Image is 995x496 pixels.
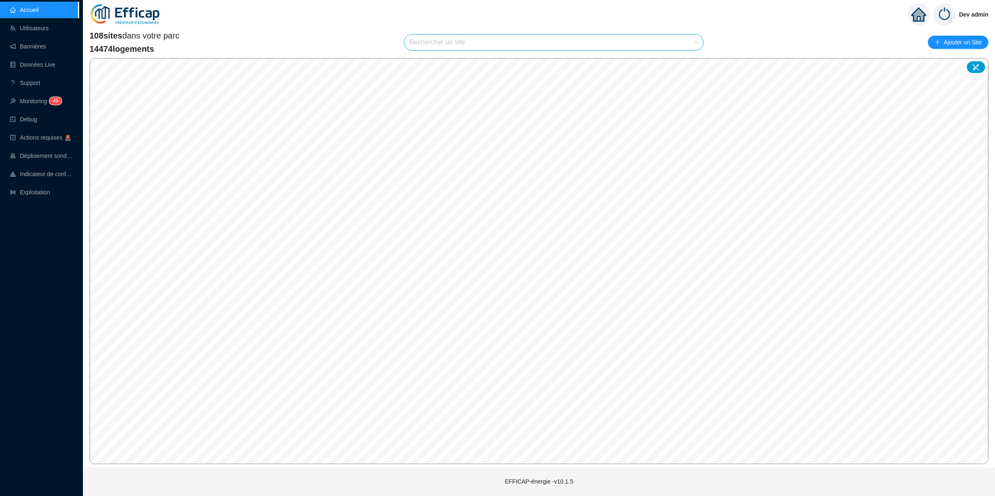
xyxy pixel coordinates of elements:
span: plus [934,39,940,45]
img: power [933,3,956,26]
a: slidersExploitation [10,189,50,196]
button: Ajouter un Site [928,36,988,49]
span: dans votre parc [90,30,180,41]
span: 4 [53,98,56,104]
a: questionSupport [10,80,40,86]
span: Dev admin [959,1,988,28]
span: home [911,7,926,22]
a: heat-mapIndicateur de confort [10,171,73,177]
a: databaseDonnées Live [10,61,56,68]
span: Ajouter un Site [944,36,982,48]
span: 9 [56,98,58,104]
a: codeDebug [10,116,37,123]
a: teamUtilisateurs [10,25,49,31]
span: 108 sites [90,31,122,40]
a: notificationBannières [10,43,46,50]
span: EFFICAP-énergie - v10.1.5 [505,478,573,485]
span: Actions requises 🚨 [20,134,71,141]
span: check-square [10,135,16,140]
sup: 49 [49,97,61,105]
a: monitorMonitoring49 [10,98,59,104]
canvas: Map [90,58,988,464]
a: clusterDéploiement sondes [10,152,73,159]
a: homeAccueil [10,7,39,13]
span: 14474 logements [90,43,180,55]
